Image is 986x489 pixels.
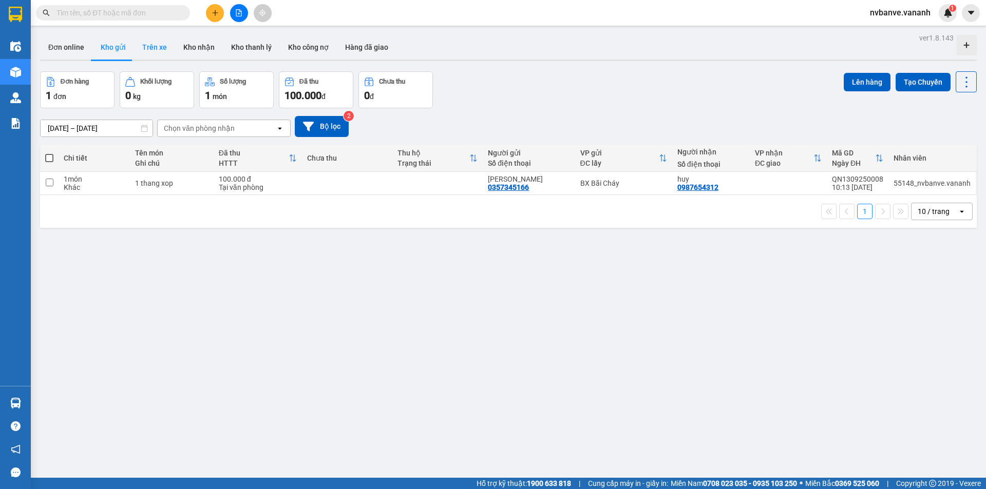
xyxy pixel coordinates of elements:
div: Đã thu [219,149,289,157]
span: search [43,9,50,16]
button: Lên hàng [844,73,890,91]
div: Tại văn phòng [219,183,297,191]
span: message [11,467,21,477]
div: Thu hộ [397,149,469,157]
button: Kho thanh lý [223,35,280,60]
div: HTTT [219,159,289,167]
div: 1 món [64,175,124,183]
div: VP nhận [755,149,813,157]
strong: 0708 023 035 - 0935 103 250 [703,479,797,487]
div: Tên món [135,149,208,157]
div: Số điện thoại [677,160,745,168]
button: Số lượng1món [199,71,274,108]
button: caret-down [962,4,980,22]
div: 55148_nvbanve.vananh [894,179,971,187]
img: icon-new-feature [943,8,953,17]
div: Đơn hàng [61,78,89,85]
img: warehouse-icon [10,92,21,103]
span: món [213,92,227,101]
button: Kho nhận [175,35,223,60]
button: Hàng đã giao [337,35,396,60]
div: Ngày ĐH [832,159,875,167]
div: 1 thang xop [135,179,208,187]
div: Người nhận [677,148,745,156]
div: Khác [64,183,124,191]
button: plus [206,4,224,22]
svg: open [276,124,284,132]
span: Hỗ trợ kỹ thuật: [477,478,571,489]
div: 0987654312 [677,183,718,191]
span: 0 [364,89,370,102]
button: Đã thu100.000đ [279,71,353,108]
div: Chi tiết [64,154,124,162]
img: solution-icon [10,118,21,129]
span: 1 [46,89,51,102]
div: 10 / trang [918,206,950,217]
div: Mã GD [832,149,875,157]
span: file-add [235,9,242,16]
div: VP gửi [580,149,659,157]
button: Trên xe [134,35,175,60]
sup: 2 [344,111,354,121]
span: notification [11,444,21,454]
span: 100.000 [285,89,321,102]
div: minh thuy [488,175,570,183]
button: Tạo Chuyến [896,73,951,91]
span: Cung cấp máy in - giấy in: [588,478,668,489]
span: plus [212,9,219,16]
th: Toggle SortBy [575,145,672,172]
div: Nhân viên [894,154,971,162]
span: đơn [53,92,66,101]
button: 1 [857,204,873,219]
span: nvbanve.vananh [862,6,939,19]
th: Toggle SortBy [214,145,302,172]
div: 100.000 đ [219,175,297,183]
button: Bộ lọc [295,116,349,137]
input: Tìm tên, số ĐT hoặc mã đơn [56,7,178,18]
div: Ghi chú [135,159,208,167]
th: Toggle SortBy [392,145,483,172]
img: warehouse-icon [10,398,21,408]
div: Chưa thu [307,154,387,162]
img: logo-vxr [9,7,22,22]
span: copyright [929,480,936,487]
span: kg [133,92,141,101]
div: 10:13 [DATE] [832,183,883,191]
div: huy [677,175,745,183]
div: Tạo kho hàng mới [956,35,977,55]
strong: 0369 525 060 [835,479,879,487]
span: Miền Bắc [805,478,879,489]
span: 0 [125,89,131,102]
span: đ [321,92,326,101]
div: QN1309250008 [832,175,883,183]
div: BX Bãi Cháy [580,179,667,187]
button: Đơn hàng1đơn [40,71,115,108]
th: Toggle SortBy [827,145,888,172]
span: caret-down [966,8,976,17]
div: ver 1.8.143 [919,32,954,44]
button: Khối lượng0kg [120,71,194,108]
button: aim [254,4,272,22]
div: Trạng thái [397,159,469,167]
span: 1 [951,5,954,12]
span: 1 [205,89,211,102]
span: aim [259,9,266,16]
div: Chọn văn phòng nhận [164,123,235,133]
button: Đơn online [40,35,92,60]
strong: 1900 633 818 [527,479,571,487]
span: đ [370,92,374,101]
div: Số lượng [220,78,246,85]
button: file-add [230,4,248,22]
span: | [579,478,580,489]
span: question-circle [11,421,21,431]
th: Toggle SortBy [750,145,827,172]
button: Chưa thu0đ [358,71,433,108]
span: Miền Nam [671,478,797,489]
span: | [887,478,888,489]
sup: 1 [949,5,956,12]
img: warehouse-icon [10,67,21,77]
button: Kho công nợ [280,35,337,60]
div: Khối lượng [140,78,172,85]
button: Kho gửi [92,35,134,60]
svg: open [958,207,966,216]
